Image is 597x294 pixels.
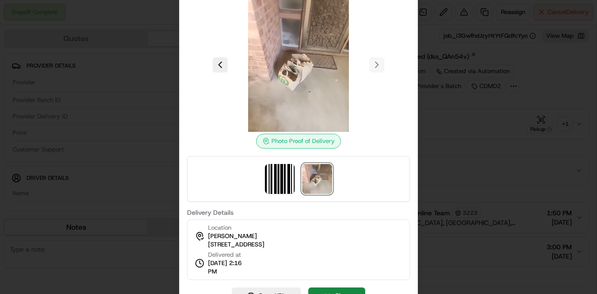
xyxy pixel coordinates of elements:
[265,164,295,194] img: barcode_scan_on_pickup image
[208,240,264,249] span: [STREET_ADDRESS]
[256,134,341,149] div: Photo Proof of Delivery
[208,224,231,232] span: Location
[187,209,410,216] label: Delivery Details
[302,164,332,194] img: photo_proof_of_delivery image
[208,251,251,259] span: Delivered at
[208,259,251,276] span: [DATE] 2:16 PM
[208,232,257,240] span: [PERSON_NAME]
